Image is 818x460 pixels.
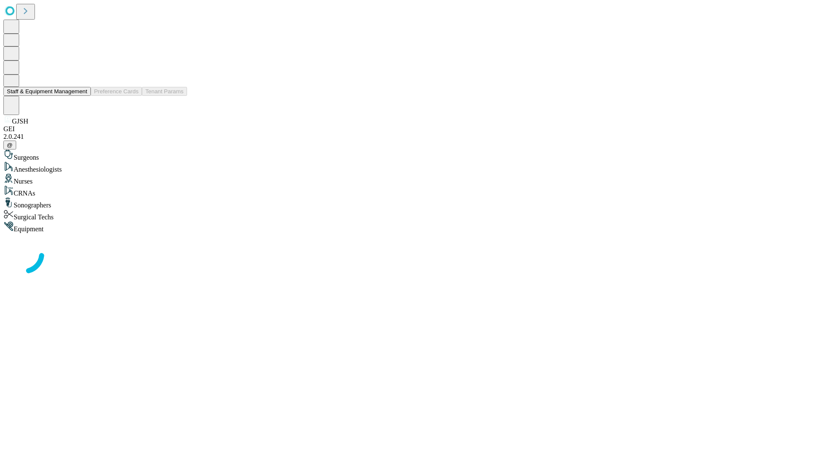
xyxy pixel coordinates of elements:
[3,87,91,96] button: Staff & Equipment Management
[3,209,815,221] div: Surgical Techs
[3,197,815,209] div: Sonographers
[3,125,815,133] div: GEI
[3,221,815,233] div: Equipment
[3,161,815,173] div: Anesthesiologists
[3,149,815,161] div: Surgeons
[3,133,815,141] div: 2.0.241
[142,87,187,96] button: Tenant Params
[91,87,142,96] button: Preference Cards
[3,185,815,197] div: CRNAs
[3,141,16,149] button: @
[7,142,13,148] span: @
[3,173,815,185] div: Nurses
[12,118,28,125] span: GJSH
